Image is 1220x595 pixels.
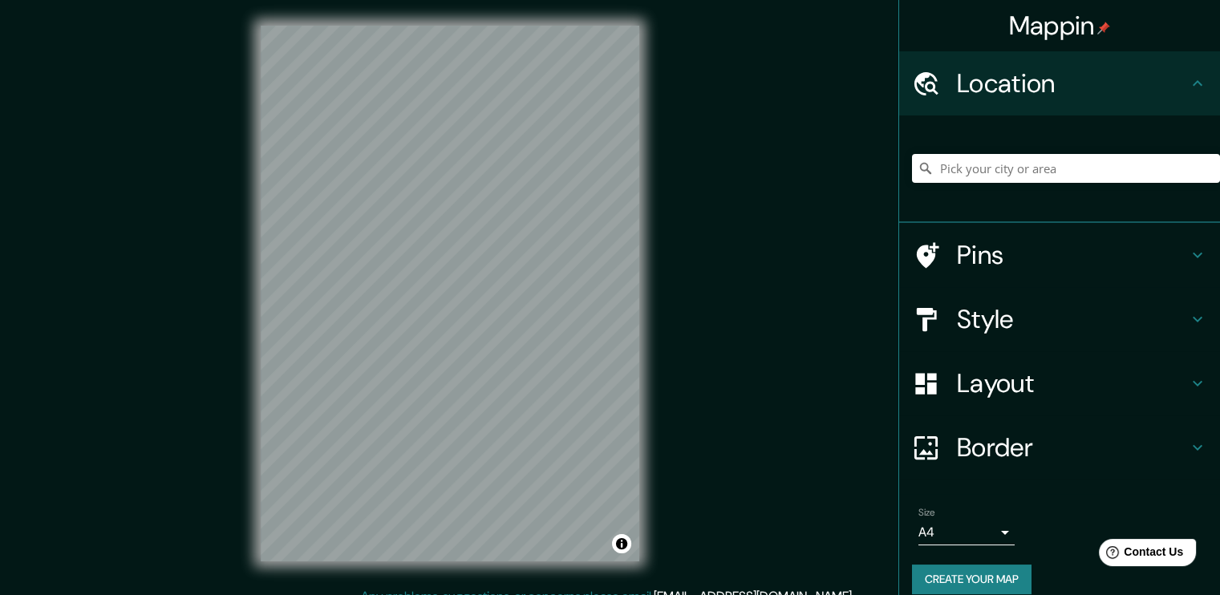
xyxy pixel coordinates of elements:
div: Layout [899,351,1220,415]
div: A4 [918,520,1015,545]
div: Style [899,287,1220,351]
h4: Pins [957,239,1188,271]
img: pin-icon.png [1097,22,1110,34]
canvas: Map [261,26,639,561]
div: Location [899,51,1220,115]
h4: Layout [957,367,1188,399]
h4: Style [957,303,1188,335]
h4: Location [957,67,1188,99]
div: Border [899,415,1220,480]
button: Toggle attribution [612,534,631,553]
iframe: Help widget launcher [1077,532,1202,577]
h4: Border [957,431,1188,463]
h4: Mappin [1009,10,1111,42]
input: Pick your city or area [912,154,1220,183]
div: Pins [899,223,1220,287]
button: Create your map [912,565,1032,594]
label: Size [918,506,935,520]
